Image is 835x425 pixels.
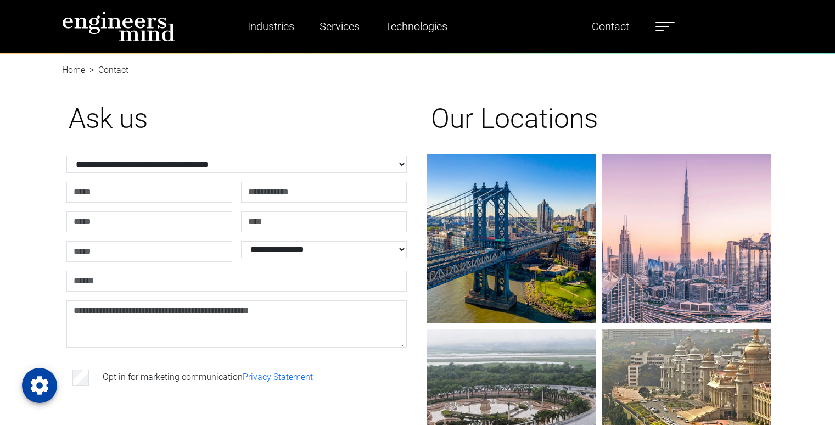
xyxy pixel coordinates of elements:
[62,53,774,66] nav: breadcrumb
[103,371,313,384] label: Opt in for marketing communication
[587,14,634,39] a: Contact
[380,14,452,39] a: Technologies
[62,11,175,42] img: logo
[602,154,771,323] img: gif
[243,372,313,382] a: Privacy Statement
[62,65,85,75] a: Home
[69,102,405,135] h1: Ask us
[243,14,299,39] a: Industries
[315,14,364,39] a: Services
[427,154,596,323] img: gif
[85,64,128,77] li: Contact
[431,102,767,135] h1: Our Locations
